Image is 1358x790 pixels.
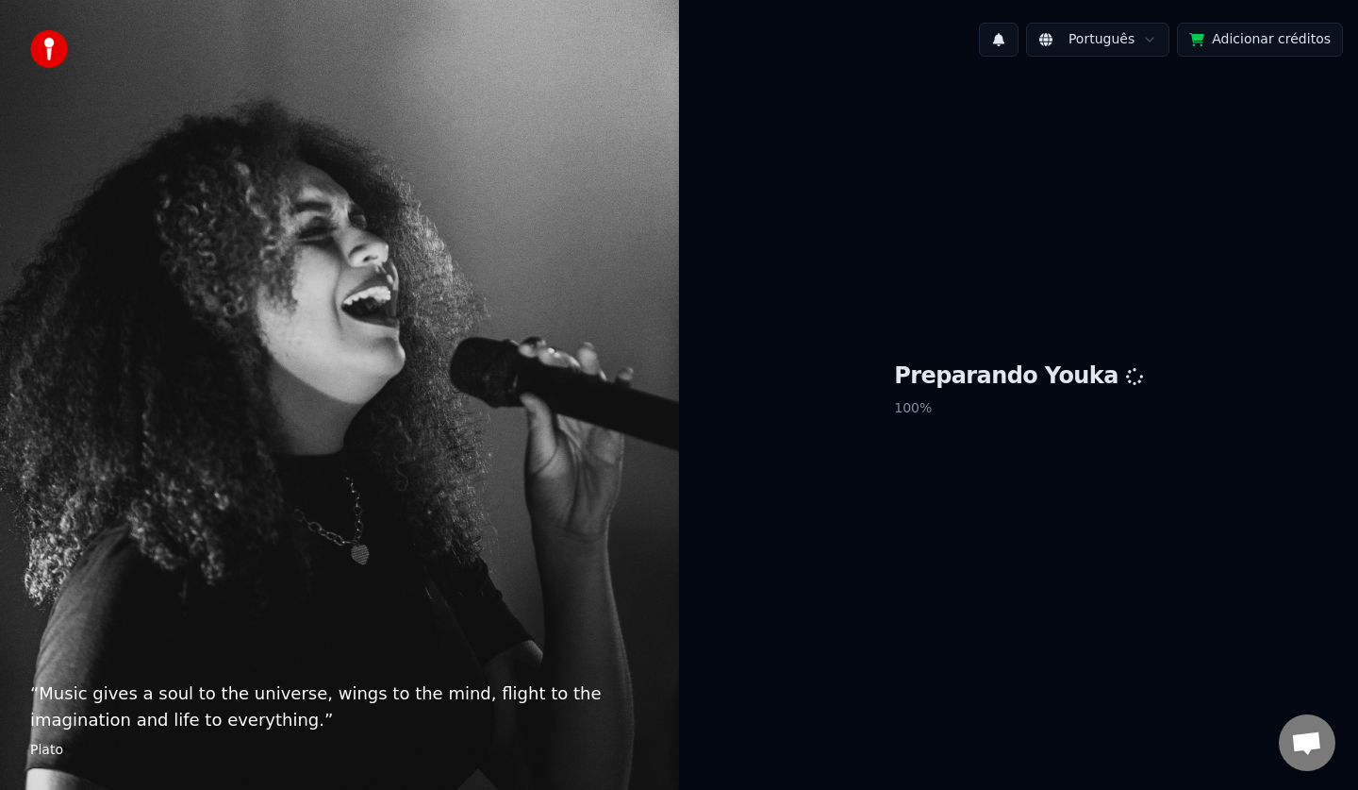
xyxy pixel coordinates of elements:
img: youka [30,30,68,68]
div: Bate-papo aberto [1279,714,1335,771]
p: “ Music gives a soul to the universe, wings to the mind, flight to the imagination and life to ev... [30,681,649,733]
button: Adicionar créditos [1177,23,1343,57]
p: 100 % [894,392,1143,426]
h1: Preparando Youka [894,361,1143,392]
footer: Plato [30,741,649,760]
